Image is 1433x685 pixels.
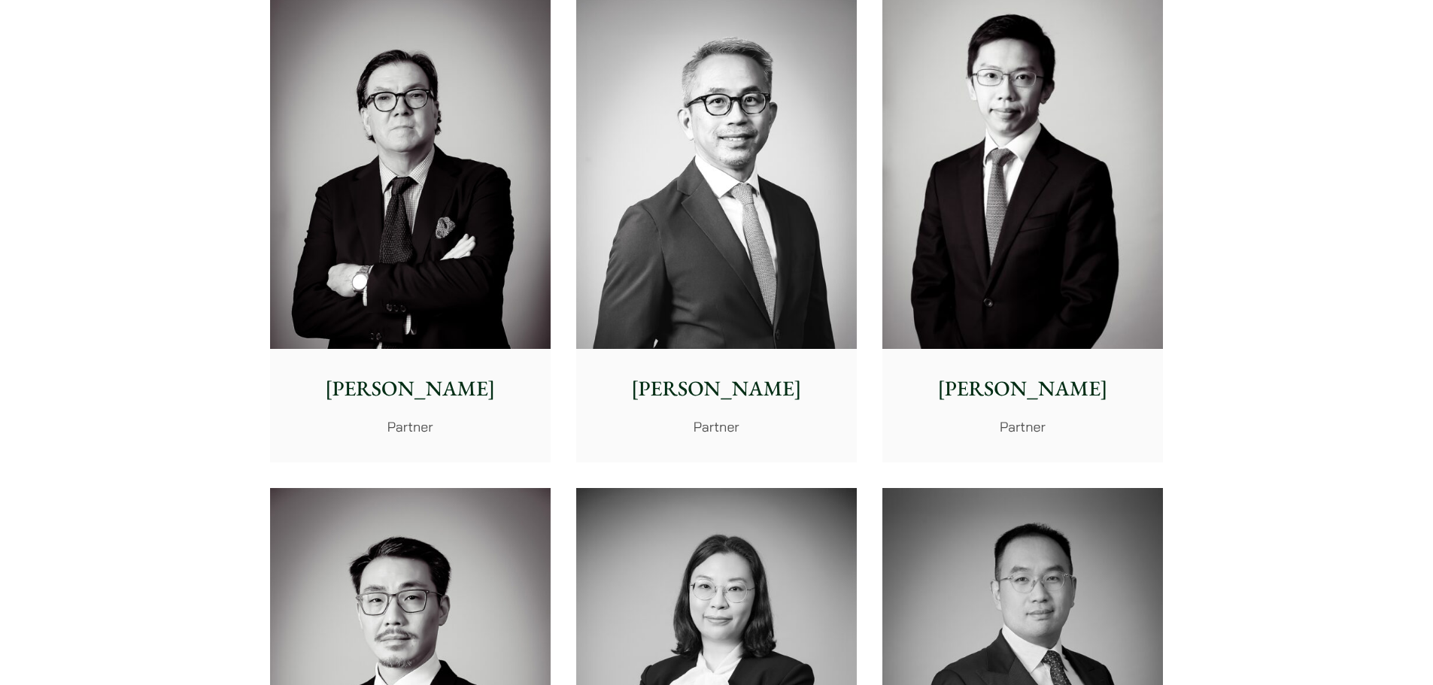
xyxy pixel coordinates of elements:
p: Partner [282,417,539,437]
p: [PERSON_NAME] [282,373,539,405]
p: [PERSON_NAME] [894,373,1151,405]
p: Partner [894,417,1151,437]
p: Partner [588,417,845,437]
p: [PERSON_NAME] [588,373,845,405]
